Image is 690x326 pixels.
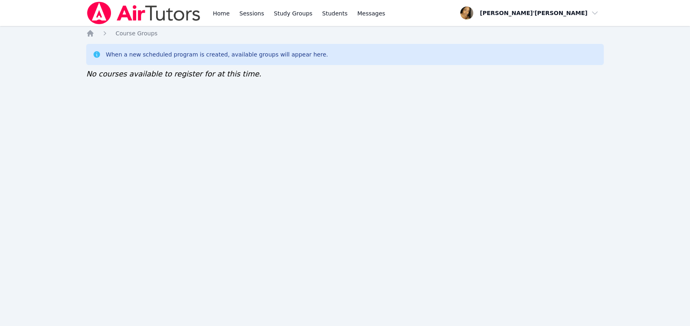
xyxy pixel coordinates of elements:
[115,29,157,37] a: Course Groups
[106,50,328,59] div: When a new scheduled program is created, available groups will appear here.
[115,30,157,37] span: Course Groups
[357,9,385,17] span: Messages
[86,29,604,37] nav: Breadcrumb
[86,70,261,78] span: No courses available to register for at this time.
[86,2,201,24] img: Air Tutors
